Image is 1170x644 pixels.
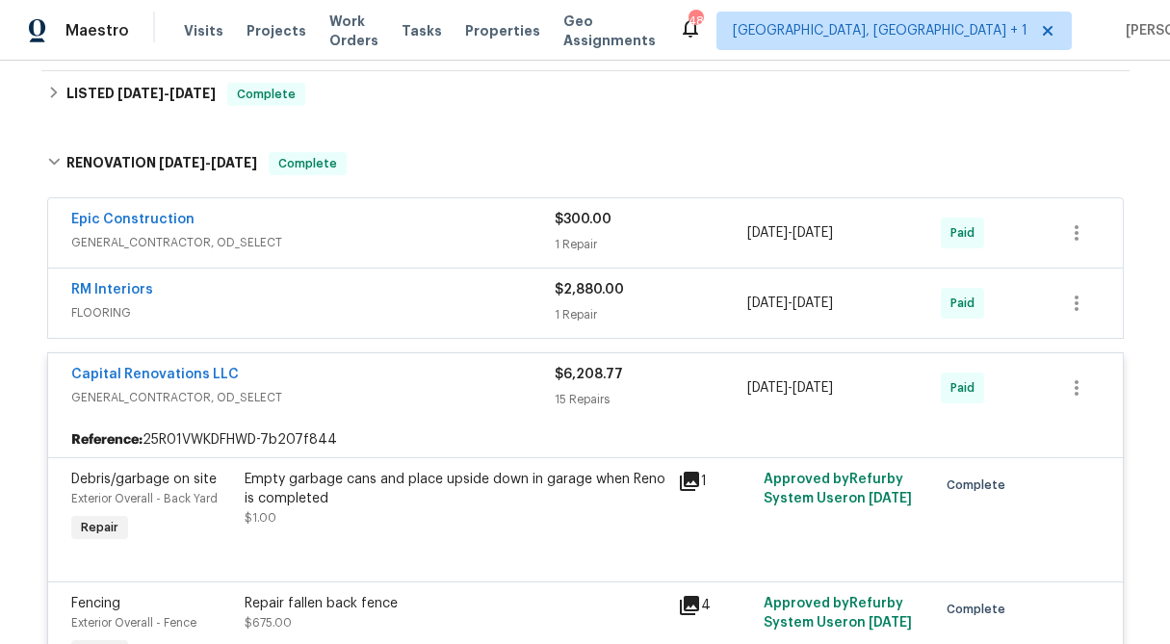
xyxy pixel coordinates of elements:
[747,381,788,395] span: [DATE]
[465,21,540,40] span: Properties
[66,152,257,175] h6: RENOVATION
[555,368,623,381] span: $6,208.77
[563,12,656,50] span: Geo Assignments
[947,476,1013,495] span: Complete
[245,512,276,524] span: $1.00
[229,85,303,104] span: Complete
[245,617,292,629] span: $675.00
[71,213,195,226] a: Epic Construction
[950,294,982,313] span: Paid
[71,430,143,450] b: Reference:
[73,518,126,537] span: Repair
[555,390,748,409] div: 15 Repairs
[245,594,666,613] div: Repair fallen back fence
[211,156,257,169] span: [DATE]
[159,156,205,169] span: [DATE]
[747,226,788,240] span: [DATE]
[271,154,345,173] span: Complete
[184,21,223,40] span: Visits
[71,617,196,629] span: Exterior Overall - Fence
[48,423,1123,457] div: 25R01VWKDFHWD-7b207f844
[66,83,216,106] h6: LISTED
[747,296,788,310] span: [DATE]
[71,368,239,381] a: Capital Renovations LLC
[71,473,217,486] span: Debris/garbage on site
[678,594,753,617] div: 4
[71,303,555,322] span: FLOORING
[793,381,833,395] span: [DATE]
[747,223,833,243] span: -
[689,12,702,31] div: 48
[71,493,218,504] span: Exterior Overall - Back Yard
[71,388,555,407] span: GENERAL_CONTRACTOR, OD_SELECT
[555,213,611,226] span: $300.00
[869,616,912,630] span: [DATE]
[793,296,833,310] span: [DATE]
[329,12,378,50] span: Work Orders
[947,600,1013,619] span: Complete
[71,597,120,610] span: Fencing
[65,21,129,40] span: Maestro
[747,294,833,313] span: -
[245,470,666,508] div: Empty garbage cans and place upside down in garage when Reno is completed
[117,87,164,100] span: [DATE]
[950,378,982,398] span: Paid
[678,470,753,493] div: 1
[555,235,748,254] div: 1 Repair
[169,87,216,100] span: [DATE]
[71,283,153,296] a: RM Interiors
[117,87,216,100] span: -
[555,283,624,296] span: $2,880.00
[764,597,912,630] span: Approved by Refurby System User on
[41,133,1130,194] div: RENOVATION [DATE]-[DATE]Complete
[733,21,1027,40] span: [GEOGRAPHIC_DATA], [GEOGRAPHIC_DATA] + 1
[41,71,1130,117] div: LISTED [DATE]-[DATE]Complete
[247,21,306,40] span: Projects
[747,378,833,398] span: -
[71,233,555,252] span: GENERAL_CONTRACTOR, OD_SELECT
[950,223,982,243] span: Paid
[764,473,912,505] span: Approved by Refurby System User on
[555,305,748,324] div: 1 Repair
[402,24,442,38] span: Tasks
[159,156,257,169] span: -
[869,492,912,505] span: [DATE]
[793,226,833,240] span: [DATE]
